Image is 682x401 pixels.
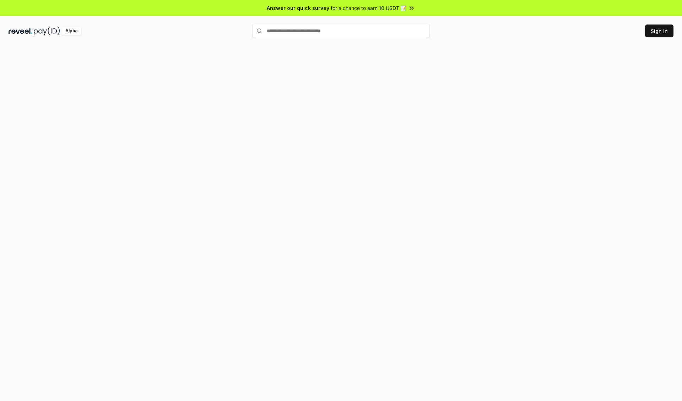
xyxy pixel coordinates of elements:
span: for a chance to earn 10 USDT 📝 [331,4,407,12]
img: reveel_dark [9,27,32,36]
img: pay_id [34,27,60,36]
span: Answer our quick survey [267,4,329,12]
div: Alpha [61,27,81,36]
button: Sign In [645,25,673,37]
